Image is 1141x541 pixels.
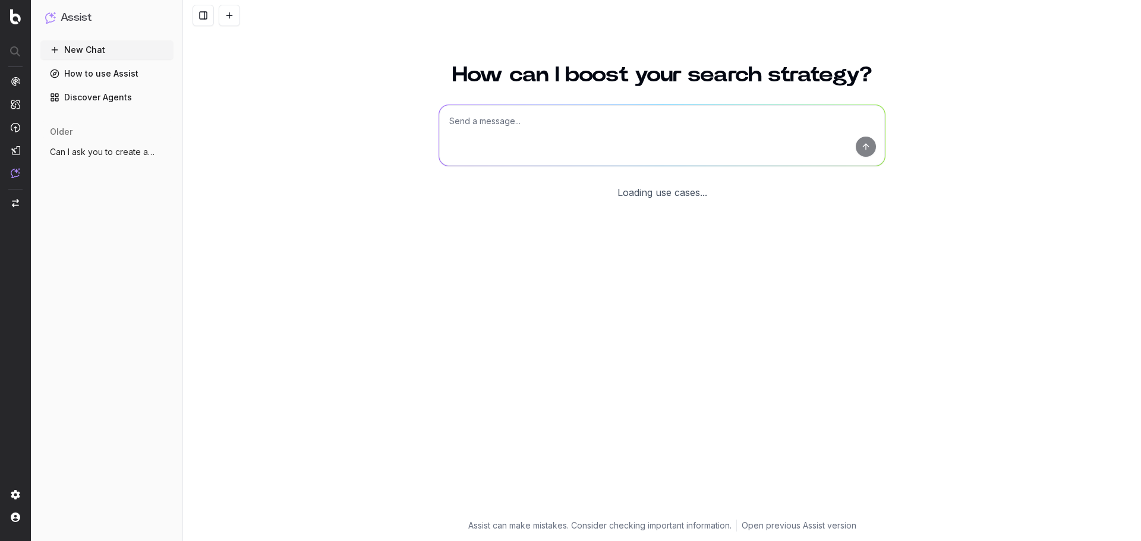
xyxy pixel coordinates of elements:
img: Analytics [11,77,20,86]
img: Assist [45,12,56,23]
a: Discover Agents [40,88,174,107]
span: older [50,126,73,138]
img: Studio [11,145,20,155]
img: Activation [11,122,20,132]
button: New Chat [40,40,174,59]
h1: How can I boost your search strategy? [439,64,885,86]
img: Assist [11,168,20,178]
img: Botify logo [10,9,21,24]
div: Loading use cases... [617,185,707,200]
button: Can I ask you to create a segment if I g [40,143,174,162]
p: Assist can make mistakes. Consider checking important information. [468,520,732,531]
button: Assist [45,10,169,26]
span: Can I ask you to create a segment if I g [50,146,155,158]
a: Open previous Assist version [742,520,856,531]
h1: Assist [61,10,92,26]
img: Switch project [12,199,19,207]
a: How to use Assist [40,64,174,83]
img: My account [11,512,20,522]
img: Setting [11,490,20,499]
img: Intelligence [11,99,20,109]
